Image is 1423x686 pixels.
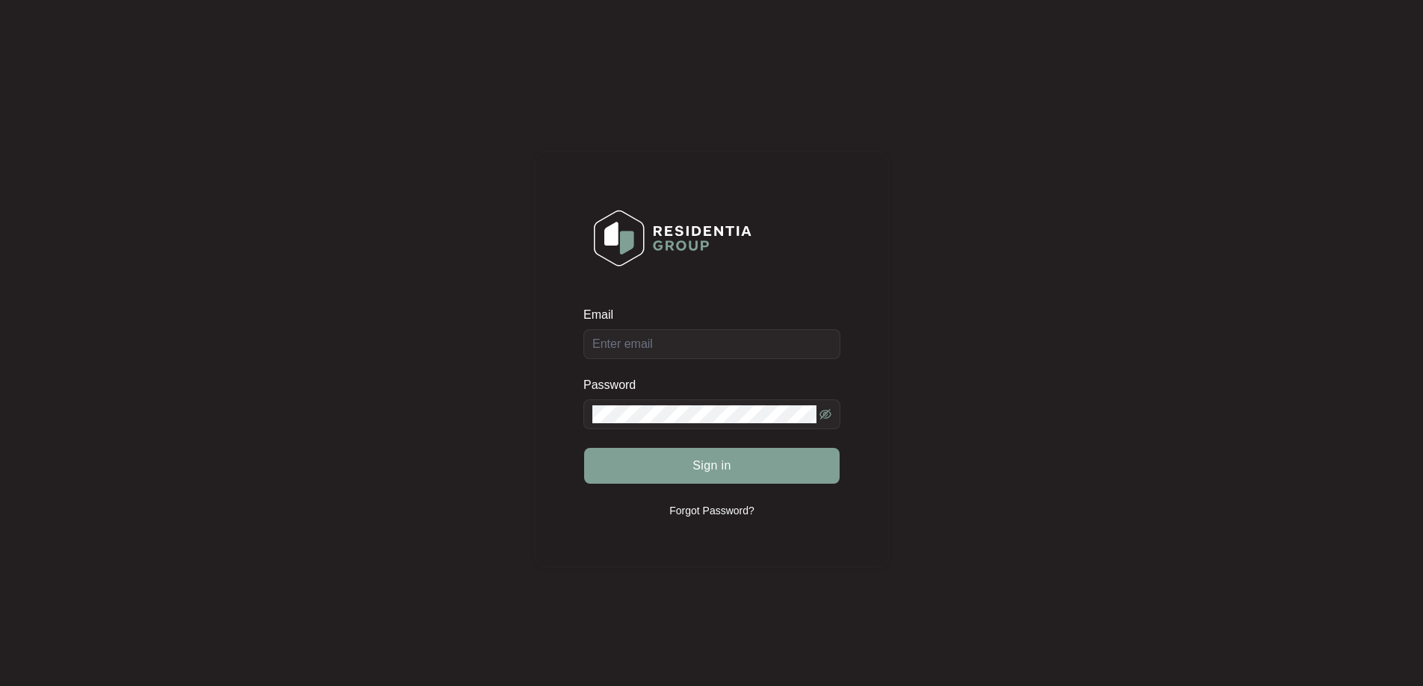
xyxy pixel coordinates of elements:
[692,457,731,475] span: Sign in
[583,378,647,393] label: Password
[583,308,624,322] label: Email
[583,329,840,359] input: Email
[584,200,761,276] img: Login Logo
[584,448,840,484] button: Sign in
[819,408,831,420] span: eye-invisible
[669,503,754,518] p: Forgot Password?
[592,405,816,423] input: Password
